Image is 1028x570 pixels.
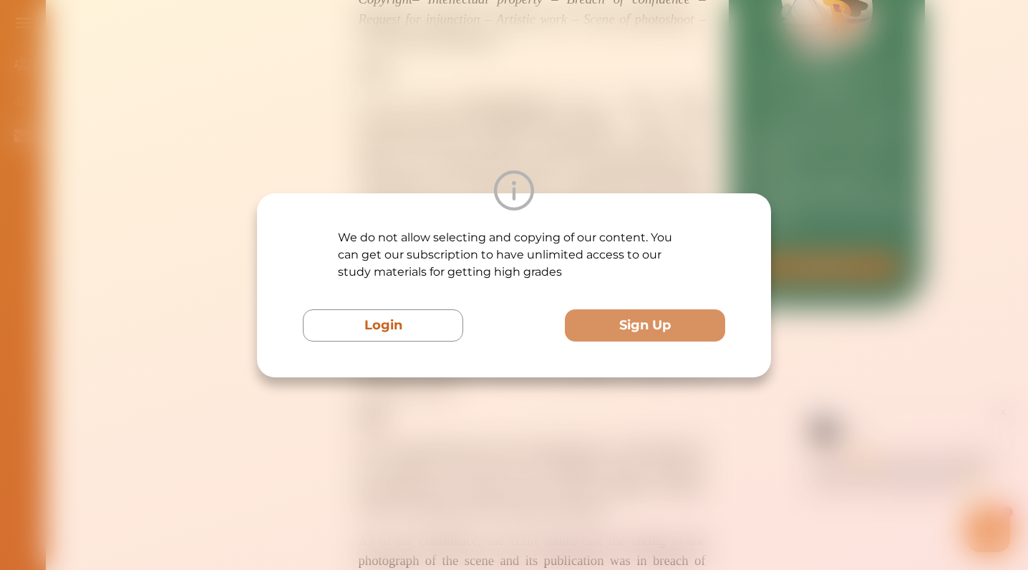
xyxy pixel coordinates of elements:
p: We do not allow selecting and copying of our content. You can get our subscription to have unlimi... [338,229,690,281]
img: Nini [14,14,42,42]
button: Login [303,309,463,342]
button: Sign Up [565,309,725,342]
span: 👋 [60,49,73,63]
div: Nini [50,24,67,38]
i: 1 [206,105,218,116]
p: Hey there If you have any questions, I'm here to help! Just text back 'Hi' and choose from the fo... [14,49,204,91]
span: 🌟 [175,77,188,91]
